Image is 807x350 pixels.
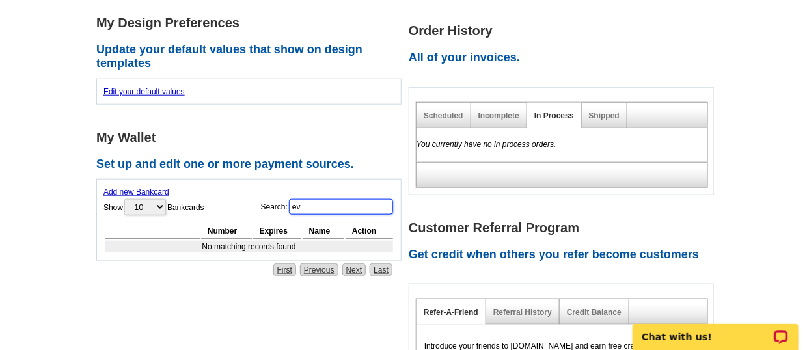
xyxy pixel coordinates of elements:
[103,187,169,196] a: Add new Bankcard
[96,16,409,30] h1: My Design Preferences
[124,199,166,215] select: ShowBankcards
[103,198,204,217] label: Show Bankcards
[409,248,721,262] h2: Get credit when others you refer become customers
[567,308,622,317] a: Credit Balance
[409,221,721,235] h1: Customer Referral Program
[589,111,620,120] a: Shipped
[409,24,721,38] h1: Order History
[409,51,721,65] h2: All of your invoices.
[261,198,394,216] label: Search:
[534,111,574,120] a: In Process
[96,131,409,144] h1: My Wallet
[103,87,185,96] a: Edit your default values
[478,111,519,120] a: Incomplete
[370,263,392,276] a: Last
[417,140,556,149] em: You currently have no in process orders.
[493,308,552,317] a: Referral History
[342,263,366,276] a: Next
[424,111,463,120] a: Scheduled
[273,263,296,276] a: First
[253,223,301,239] th: Expires
[289,199,393,215] input: Search:
[300,263,338,276] a: Previous
[96,43,409,71] h2: Update your default values that show on design templates
[624,309,807,350] iframe: LiveChat chat widget
[96,157,409,172] h2: Set up and edit one or more payment sources.
[105,241,393,252] td: No matching records found
[424,308,478,317] a: Refer-A-Friend
[303,223,344,239] th: Name
[346,223,393,239] th: Action
[201,223,252,239] th: Number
